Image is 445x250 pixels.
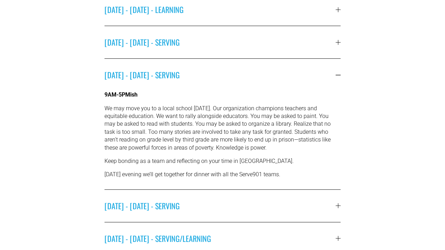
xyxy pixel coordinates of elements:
[104,91,341,189] div: [DATE] - [DATE] - SERVING
[104,105,341,152] p: We may move you to a local school [DATE]. Our organization champions teachers and equitable educa...
[104,59,341,91] button: [DATE] - [DATE] - SERVING
[104,190,341,222] button: [DATE] - [DATE] - SERVING
[104,4,336,15] span: [DATE] - [DATE] - LEARNING
[104,69,336,80] span: [DATE] - [DATE] - SERVING
[104,233,336,244] span: [DATE] - [DATE] - SERVING/LEARNING
[104,171,341,178] p: [DATE] evening we’ll get together for dinner with all the Serve901 teams.
[104,200,336,211] span: [DATE] - [DATE] - SERVING
[104,26,341,58] button: [DATE] - [DATE] - SERVING
[104,91,138,98] strong: 9AM-5PMish
[104,157,341,165] p: Keep bonding as a team and reflecting on your time in [GEOGRAPHIC_DATA].
[104,37,336,48] span: [DATE] - [DATE] - SERVING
